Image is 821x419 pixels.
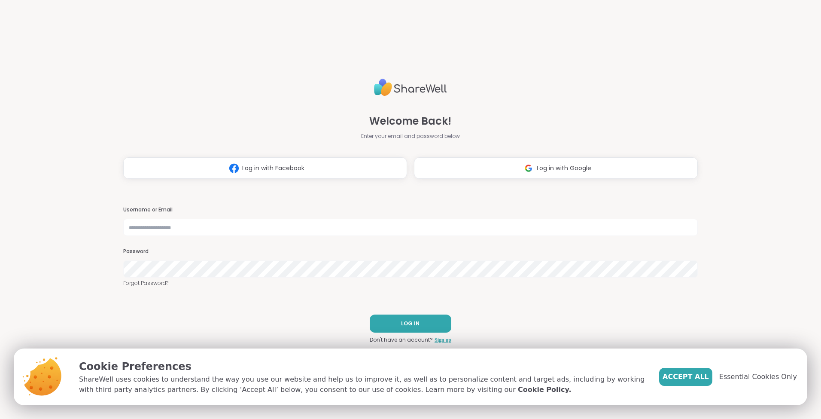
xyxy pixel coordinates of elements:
[79,359,645,374] p: Cookie Preferences
[374,75,447,100] img: ShareWell Logo
[719,372,797,382] span: Essential Cookies Only
[518,385,571,395] a: Cookie Policy.
[361,132,460,140] span: Enter your email and password below
[367,336,430,344] span: Don't have an account?
[369,113,451,129] span: Welcome Back!
[432,336,454,344] a: Sign up
[123,157,407,179] button: Log in with Facebook
[123,206,698,214] h3: Username or Email
[659,368,712,386] button: Accept All
[520,160,537,176] img: ShareWell Logomark
[123,248,698,255] h3: Password
[663,372,709,382] span: Accept All
[367,315,454,333] button: LOG IN
[242,164,304,173] span: Log in with Facebook
[414,157,698,179] button: Log in with Google
[123,279,698,287] a: Forgot Password?
[537,164,591,173] span: Log in with Google
[226,160,242,176] img: ShareWell Logomark
[401,320,420,327] span: LOG IN
[79,374,645,395] p: ShareWell uses cookies to understand the way you use our website and help us to improve it, as we...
